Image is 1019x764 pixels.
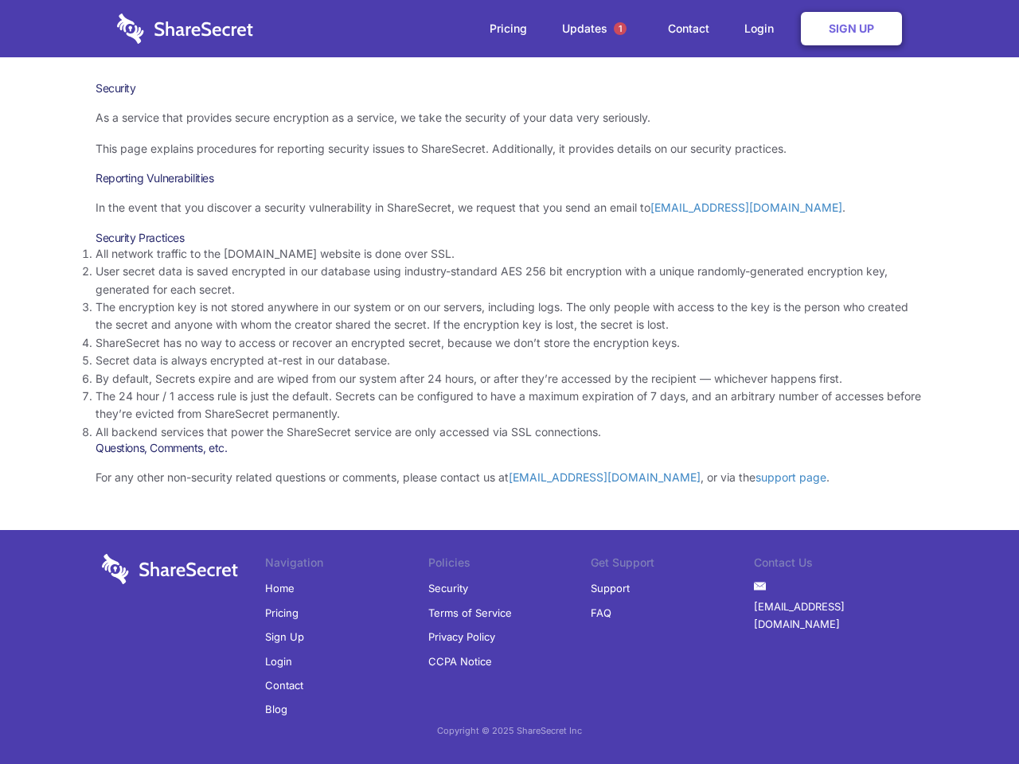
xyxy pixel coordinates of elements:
[728,4,798,53] a: Login
[96,334,923,352] li: ShareSecret has no way to access or recover an encrypted secret, because we don’t store the encry...
[614,22,627,35] span: 1
[96,199,923,216] p: In the event that you discover a security vulnerability in ShareSecret, we request that you send ...
[96,469,923,486] p: For any other non-security related questions or comments, please contact us at , or via the .
[96,388,923,423] li: The 24 hour / 1 access rule is just the default. Secrets can be configured to have a maximum expi...
[474,4,543,53] a: Pricing
[754,554,917,576] li: Contact Us
[96,370,923,388] li: By default, Secrets expire and are wiped from our system after 24 hours, or after they’re accesse...
[428,601,512,625] a: Terms of Service
[591,601,611,625] a: FAQ
[96,231,923,245] h3: Security Practices
[428,576,468,600] a: Security
[591,554,754,576] li: Get Support
[652,4,725,53] a: Contact
[96,140,923,158] p: This page explains procedures for reporting security issues to ShareSecret. Additionally, it prov...
[591,576,630,600] a: Support
[102,554,238,584] img: logo-wordmark-white-trans-d4663122ce5f474addd5e946df7df03e33cb6a1c49d2221995e7729f52c070b2.svg
[428,625,495,649] a: Privacy Policy
[265,673,303,697] a: Contact
[117,14,253,44] img: logo-wordmark-white-trans-d4663122ce5f474addd5e946df7df03e33cb6a1c49d2221995e7729f52c070b2.svg
[265,649,292,673] a: Login
[650,201,842,214] a: [EMAIL_ADDRESS][DOMAIN_NAME]
[801,12,902,45] a: Sign Up
[265,625,304,649] a: Sign Up
[428,649,492,673] a: CCPA Notice
[265,554,428,576] li: Navigation
[265,697,287,721] a: Blog
[265,601,299,625] a: Pricing
[96,423,923,441] li: All backend services that power the ShareSecret service are only accessed via SSL connections.
[96,352,923,369] li: Secret data is always encrypted at-rest in our database.
[754,594,917,637] a: [EMAIL_ADDRESS][DOMAIN_NAME]
[96,263,923,298] li: User secret data is saved encrypted in our database using industry-standard AES 256 bit encryptio...
[96,298,923,334] li: The encryption key is not stored anywhere in our system or on our servers, including logs. The on...
[96,171,923,185] h3: Reporting Vulnerabilities
[428,554,591,576] li: Policies
[96,81,923,95] h1: Security
[96,441,923,455] h3: Questions, Comments, etc.
[509,470,701,484] a: [EMAIL_ADDRESS][DOMAIN_NAME]
[96,109,923,127] p: As a service that provides secure encryption as a service, we take the security of your data very...
[96,245,923,263] li: All network traffic to the [DOMAIN_NAME] website is done over SSL.
[755,470,826,484] a: support page
[265,576,295,600] a: Home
